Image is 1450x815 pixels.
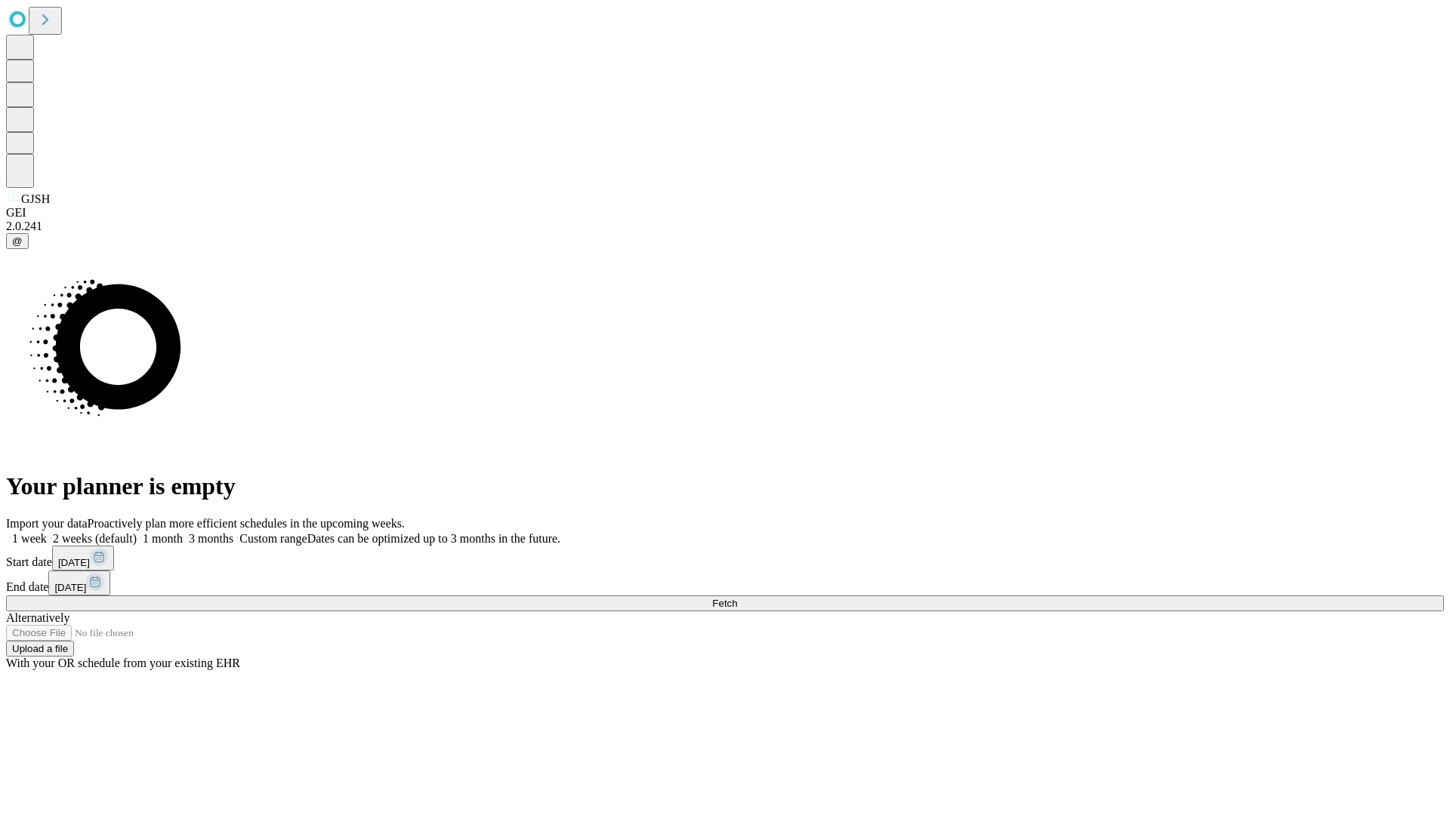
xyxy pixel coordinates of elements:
span: 3 months [189,532,233,545]
span: Import your data [6,517,88,530]
span: Proactively plan more efficient schedules in the upcoming weeks. [88,517,405,530]
button: [DATE] [52,546,114,570]
span: Alternatively [6,611,69,624]
div: 2.0.241 [6,220,1444,233]
span: [DATE] [58,557,90,568]
span: With your OR schedule from your existing EHR [6,657,240,669]
button: @ [6,233,29,249]
span: GJSH [21,192,50,205]
button: [DATE] [48,570,110,595]
div: Start date [6,546,1444,570]
button: Fetch [6,595,1444,611]
span: Custom range [239,532,307,545]
span: 1 month [143,532,183,545]
span: @ [12,235,23,247]
span: [DATE] [54,582,86,593]
span: Fetch [712,598,737,609]
span: 1 week [12,532,47,545]
span: Dates can be optimized up to 3 months in the future. [307,532,560,545]
button: Upload a file [6,641,74,657]
h1: Your planner is empty [6,472,1444,500]
div: End date [6,570,1444,595]
span: 2 weeks (default) [53,532,137,545]
div: GEI [6,206,1444,220]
